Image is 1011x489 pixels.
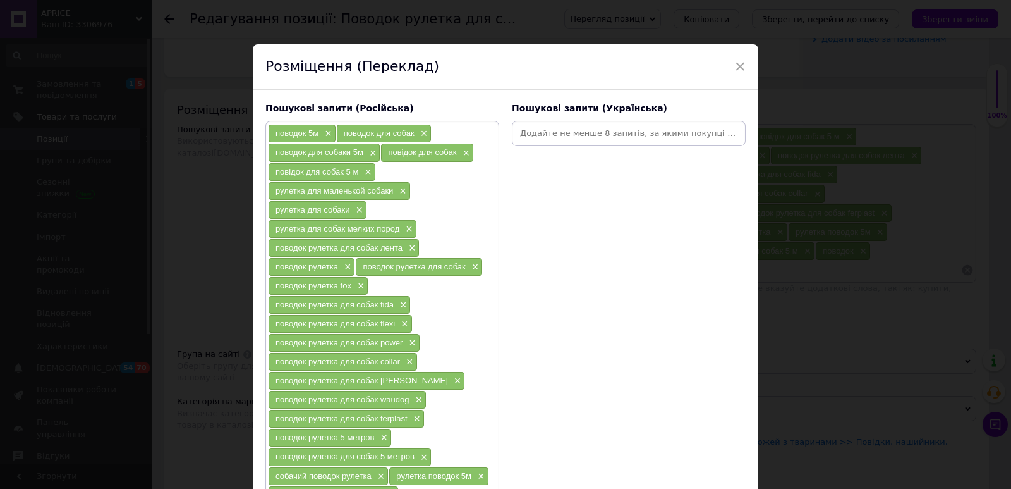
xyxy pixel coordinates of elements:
span: × [361,167,372,178]
span: × [734,56,746,77]
span: × [397,300,407,311]
span: × [354,281,365,292]
span: × [403,224,413,235]
span: повідок для собак 5 м [275,167,358,176]
span: × [475,471,485,482]
span: поводок для собаки 5м [275,147,363,157]
span: поводок рулетка для собак power [275,338,403,347]
span: × [341,262,351,273]
span: × [459,148,469,159]
span: × [366,148,377,159]
span: поводок рулетка для собак ferplast [275,414,408,423]
span: поводок рулетка 5 метров [275,433,374,442]
span: поводок рулетка для собак waudog [275,395,409,404]
span: рулетка поводок 5м [396,471,471,481]
span: поводок рулетка [275,262,338,271]
span: рулетка для маленькой собаки [275,186,393,195]
span: поводок рулетка для собак лента [275,243,403,252]
span: поводок рулетка для собак 5 метров [275,452,415,461]
span: поводок рулетка для собак collar [275,357,400,366]
span: × [353,205,363,216]
span: повідок для собак [388,147,456,157]
span: × [398,319,408,330]
span: Пошукові запити (Російська) [265,103,414,113]
span: × [411,414,421,424]
span: поводок для собак [344,128,415,138]
span: × [375,471,385,482]
span: × [406,338,416,349]
span: поводок рулетка для собак flexi [275,319,395,328]
span: Пошукові запити (Українська) [512,103,667,113]
span: × [377,433,387,443]
span: × [406,243,416,254]
input: Додайте не менше 8 запитів, за якими покупці шукатимуть товар [514,124,743,143]
span: × [469,262,479,273]
div: Розміщення (Переклад) [253,44,758,90]
span: × [451,376,461,387]
span: × [412,395,422,405]
span: поводок рулетка для собак [363,262,465,271]
span: собачий поводок рулетка [275,471,372,481]
span: поводок рулетка для собак [PERSON_NAME] [275,376,448,385]
span: рулетка для собак мелких пород [275,224,399,233]
span: × [403,357,413,368]
p: Поводок рулетка - популярное устройство для выгула маленьких и средних питомцев в городских услов... [13,13,596,52]
span: поводок рулетка для собак fida [275,300,394,309]
span: × [396,186,406,197]
span: рулетка для собаки [275,205,349,214]
span: × [418,452,428,463]
span: × [418,128,428,139]
span: поводок 5м [275,128,318,138]
span: поводок рулетка fox [275,281,351,290]
span: × [322,128,332,139]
